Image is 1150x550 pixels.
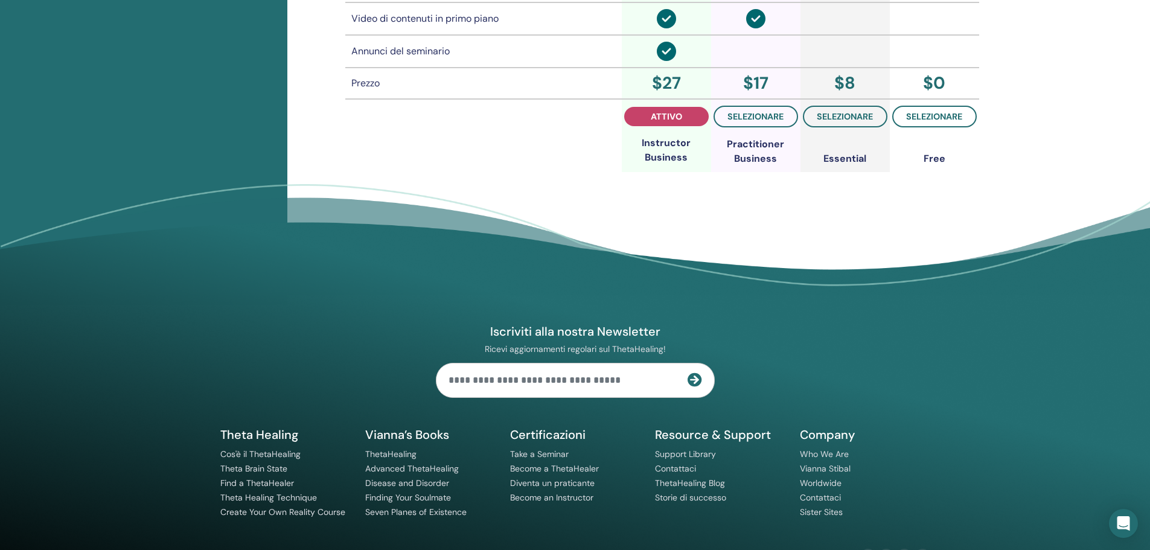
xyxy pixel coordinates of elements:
[714,106,798,127] button: Selezionare
[714,71,798,96] div: $ 17
[220,478,294,488] a: Find a ThetaHealer
[510,427,640,443] h5: Certificazioni
[924,152,945,166] div: Free
[657,42,676,61] img: circle-check-solid.svg
[800,449,849,459] a: Who We Are
[800,463,851,474] a: Vianna Stibal
[622,136,711,165] div: Instructor Business
[711,137,800,166] div: Practitioner Business
[436,344,715,354] p: Ricevi aggiornamenti regolari sul ThetaHealing!
[220,463,287,474] a: Theta Brain State
[800,478,842,488] a: Worldwide
[803,106,887,127] button: Selezionare
[510,478,595,488] a: Diventa un praticante
[365,507,467,517] a: Seven Planes of Existence
[655,449,716,459] a: Support Library
[655,427,785,443] h5: Resource & Support
[365,492,451,503] a: Finding Your Soulmate
[655,463,696,474] a: Contattaci
[365,427,496,443] h5: Vianna’s Books
[746,9,765,28] img: circle-check-solid.svg
[892,106,977,127] button: Selezionare
[657,9,676,28] img: circle-check-solid.svg
[365,449,417,459] a: ThetaHealing
[510,449,569,459] a: Take a Seminar
[803,71,887,96] div: $ 8
[365,463,459,474] a: Advanced ThetaHealing
[510,463,599,474] a: Become a ThetaHealer
[220,492,317,503] a: Theta Healing Technique
[727,111,784,122] span: Selezionare
[655,492,726,503] a: Storie di successo
[220,449,301,459] a: Cos'è il ThetaHealing
[655,478,725,488] a: ThetaHealing Blog
[800,507,843,517] a: Sister Sites
[351,76,616,91] div: Prezzo
[906,111,962,122] span: Selezionare
[823,152,866,166] div: Essential
[624,107,709,126] button: attivo
[510,492,593,503] a: Become an Instructor
[220,427,351,443] h5: Theta Healing
[220,507,345,517] a: Create Your Own Reality Course
[817,111,873,122] span: Selezionare
[651,111,682,122] span: attivo
[800,427,930,443] h5: Company
[800,492,841,503] a: Contattaci
[365,478,449,488] a: Disease and Disorder
[436,324,715,339] h4: Iscriviti alla nostra Newsletter
[351,44,616,59] div: Annunci del seminario
[1109,509,1138,538] div: Open Intercom Messenger
[892,71,977,96] div: $ 0
[351,11,616,26] div: Video di contenuti in primo piano
[624,71,709,96] div: $ 27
